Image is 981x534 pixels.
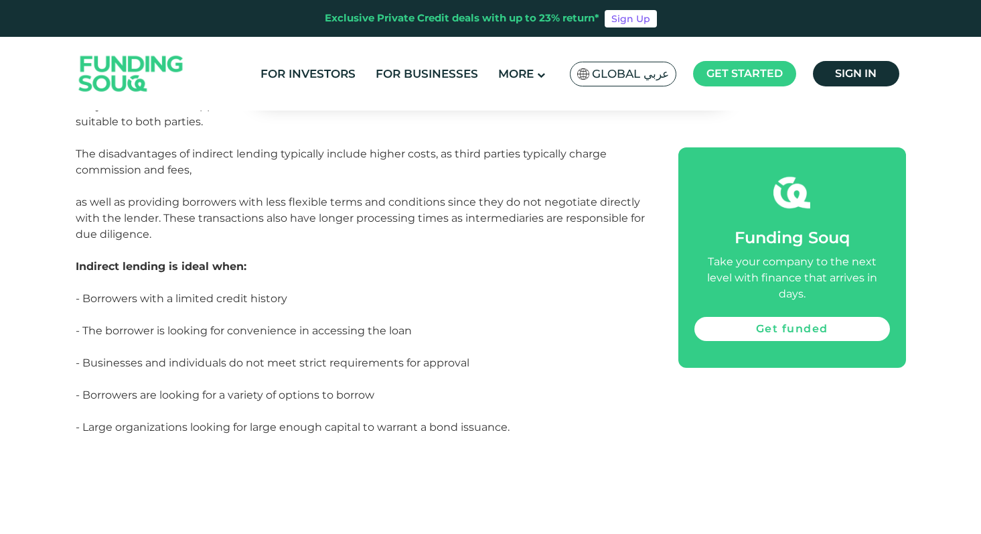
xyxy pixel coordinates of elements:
span: - Businesses and individuals do not meet strict requirements for approval [76,356,469,369]
a: Get funded [694,317,890,341]
a: For Businesses [372,63,481,85]
span: - Borrowers with a limited credit history [76,292,287,305]
a: For Investors [257,63,359,85]
a: Sign Up [605,10,657,27]
img: Logo [66,40,197,108]
img: fsicon [773,174,810,211]
span: Get started [706,67,783,80]
span: Global عربي [592,66,669,82]
span: Sign in [835,67,877,80]
span: They also have better approval rates as intermediaries work with a number of banks to find a loan... [76,99,632,128]
span: - The borrower is looking for convenience in accessing the loan [76,324,412,337]
span: Funding Souq [735,228,850,247]
span: More [498,67,534,80]
span: as well as providing borrowers with less flexible terms and conditions since they do not negotiat... [76,196,645,241]
span: - Borrowers are looking for a variety of options to borrow [76,389,374,401]
div: Exclusive Private Credit deals with up to 23% return* [325,11,599,26]
span: - Large organizations looking for large enough capital to warrant a bond issuance. [76,421,510,433]
a: Sign in [813,61,899,86]
span: Indirect lending is ideal when: [76,260,246,273]
div: Take your company to the next level with finance that arrives in days. [694,254,890,302]
span: The disadvantages of indirect lending typically include higher costs, as third parties typically ... [76,147,607,176]
img: SA Flag [577,68,589,80]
